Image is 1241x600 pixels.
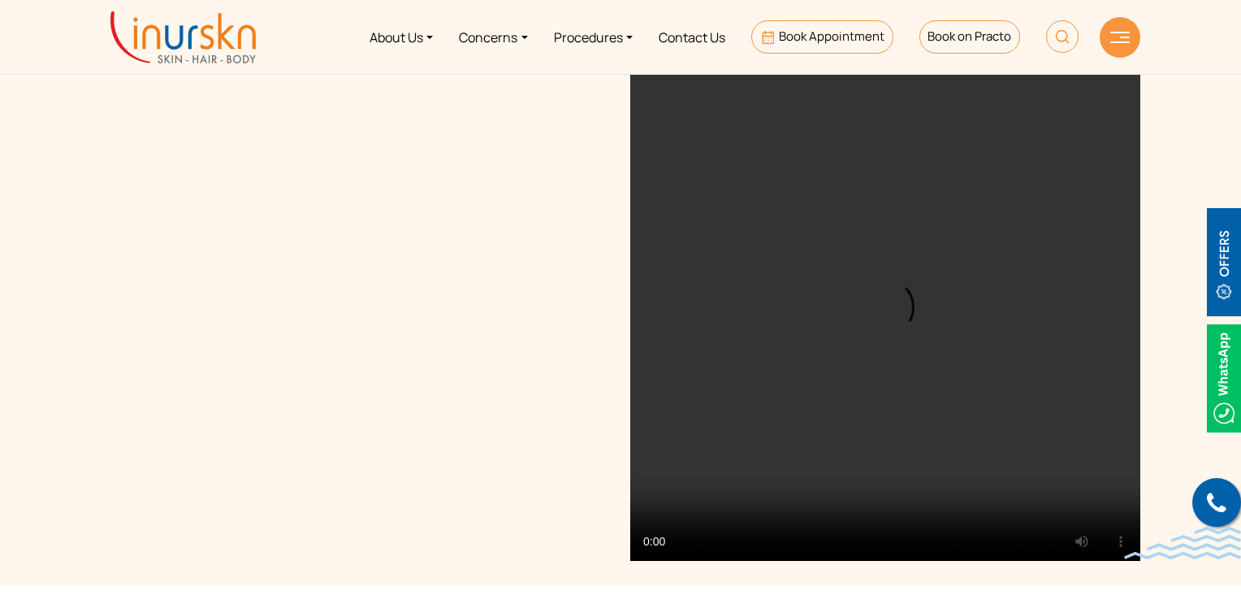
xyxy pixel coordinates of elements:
[1124,527,1241,559] img: bluewave
[446,7,540,67] a: Concerns
[357,7,446,67] a: About Us
[1110,32,1130,43] img: hamLine.svg
[110,11,256,63] img: inurskn-logo
[1046,20,1079,53] img: HeaderSearch
[541,7,646,67] a: Procedures
[1207,324,1241,433] img: Whatsappicon
[646,7,738,67] a: Contact Us
[751,20,893,54] a: Book Appointment
[1207,368,1241,386] a: Whatsappicon
[919,20,1020,54] a: Book on Practo
[928,28,1011,45] span: Book on Practo
[779,28,884,45] span: Book Appointment
[1207,208,1241,316] img: offerBt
